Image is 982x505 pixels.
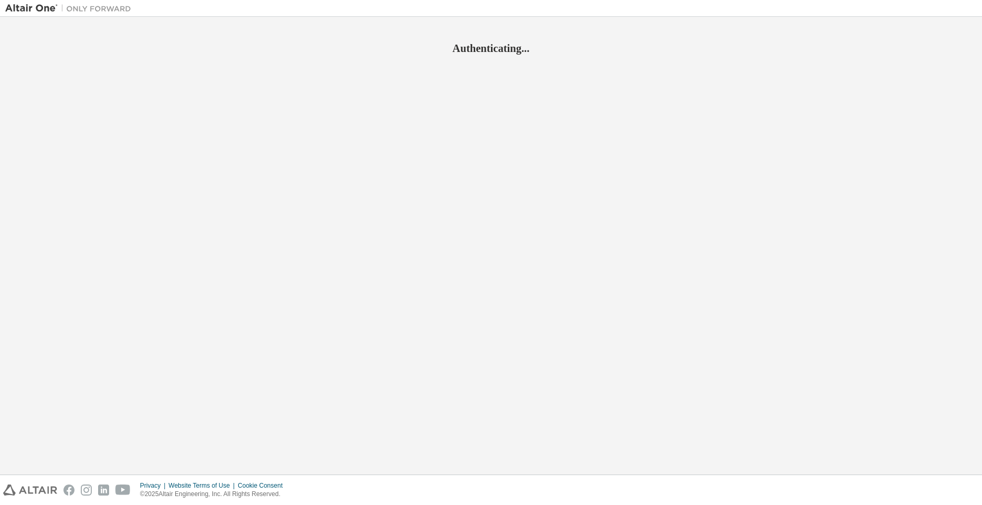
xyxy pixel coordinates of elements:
img: altair_logo.svg [3,485,57,496]
img: Altair One [5,3,136,14]
img: facebook.svg [63,485,74,496]
h2: Authenticating... [5,41,977,55]
img: linkedin.svg [98,485,109,496]
div: Cookie Consent [238,481,289,490]
img: instagram.svg [81,485,92,496]
div: Website Terms of Use [168,481,238,490]
div: Privacy [140,481,168,490]
img: youtube.svg [115,485,131,496]
p: © 2025 Altair Engineering, Inc. All Rights Reserved. [140,490,289,499]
